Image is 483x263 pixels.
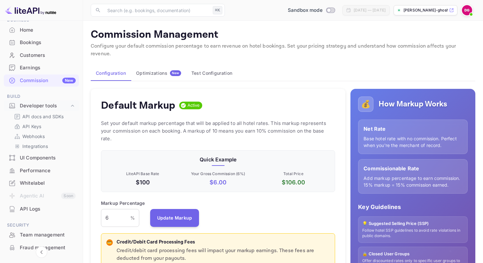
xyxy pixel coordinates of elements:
[22,123,41,130] p: API Keys
[117,239,330,246] p: Credit/Debit Card Processing Fees
[11,142,76,151] div: Integrations
[4,24,79,36] a: Home
[106,156,330,163] p: Quick Example
[170,71,181,75] span: New
[4,229,79,241] div: Team management
[257,178,330,187] p: $ 106.00
[11,132,76,141] div: Webhooks
[14,113,74,120] a: API docs and SDKs
[11,112,76,121] div: API docs and SDKs
[362,228,464,239] p: Follow hotel SSP guidelines to avoid rate violations in public domains.
[91,66,131,81] button: Configuration
[4,203,79,215] a: API Logs
[4,222,79,229] span: Security
[22,133,45,140] p: Webhooks
[4,36,79,49] div: Bookings
[22,143,48,150] p: Integrations
[4,152,79,164] div: UI Components
[5,5,56,15] img: LiteAPI logo
[462,5,472,15] img: Debankur Ghosh
[150,209,199,227] button: Update Markup
[20,205,76,213] div: API Logs
[14,123,74,130] a: API Keys
[362,220,464,227] p: 💡 Suggested Selling Price (SSP)
[20,27,76,34] div: Home
[213,6,222,14] div: ⌘K
[4,177,79,189] a: Whitelabel
[101,200,145,206] p: Markup Percentage
[91,43,475,58] p: Configure your default commission percentage to earn revenue on hotel bookings. Set your pricing ...
[186,66,237,81] button: Test Configuration
[106,171,179,177] p: LiteAPI Base Rate
[364,135,462,149] p: Base hotel rate with no commission. Perfect when you're the merchant of record.
[20,244,76,251] div: Fraud management
[14,143,74,150] a: Integrations
[4,152,79,164] a: UI Components
[4,165,79,177] div: Performance
[379,99,447,109] h5: How Markup Works
[103,4,210,17] input: Search (e.g. bookings, documentation)
[182,178,255,187] p: $ 6.00
[107,240,112,245] p: 💳
[136,70,181,76] div: Optimizations
[4,62,79,74] div: Earnings
[364,125,462,133] p: Net Rate
[4,93,79,100] span: Build
[20,231,76,239] div: Team management
[358,203,468,211] p: Key Guidelines
[185,102,203,109] span: Active
[364,175,462,188] p: Add markup percentage to earn commission. 15% markup = 15% commission earned.
[4,36,79,48] a: Bookings
[403,7,448,13] p: [PERSON_NAME]-ghosh-3md1i.n...
[101,209,130,227] input: 0
[20,180,76,187] div: Whitelabel
[91,28,475,41] p: Commission Management
[362,251,464,257] p: 🔒 Closed User Groups
[4,100,79,112] div: Developer tools
[20,77,76,84] div: Commission
[288,7,323,14] span: Sandbox mode
[14,133,74,140] a: Webhooks
[101,99,175,112] h4: Default Markup
[20,52,76,59] div: Customers
[4,165,79,176] a: Performance
[20,167,76,174] div: Performance
[130,214,135,221] p: %
[4,49,79,61] a: Customers
[4,242,79,253] a: Fraud management
[20,39,76,46] div: Bookings
[20,102,69,110] div: Developer tools
[354,7,386,13] div: [DATE] — [DATE]
[285,7,337,14] div: Switch to Production mode
[117,247,330,262] p: Credit/debit card processing fees will impact your markup earnings. These fees are deducted from ...
[182,171,255,177] p: Your Gross Commission ( 6 %)
[4,49,79,62] div: Customers
[4,74,79,86] a: CommissionNew
[257,171,330,177] p: Total Price
[106,178,179,187] p: $100
[20,154,76,162] div: UI Components
[101,120,335,143] p: Set your default markup percentage that will be applied to all hotel rates. This markup represent...
[22,113,64,120] p: API docs and SDKs
[20,64,76,72] div: Earnings
[4,74,79,87] div: CommissionNew
[4,62,79,73] a: Earnings
[11,122,76,131] div: API Keys
[62,78,76,83] div: New
[4,242,79,254] div: Fraud management
[364,165,462,172] p: Commissionable Rate
[361,98,371,110] p: 💰
[36,246,47,258] button: Collapse navigation
[4,229,79,241] a: Team management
